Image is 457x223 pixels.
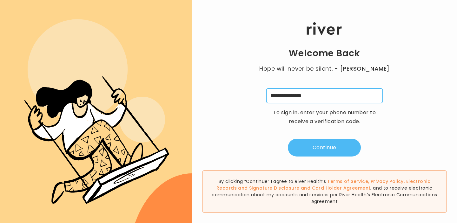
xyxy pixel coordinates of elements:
a: Electronic Records and Signature Disclosure [216,178,430,191]
p: To sign in, enter your phone number to receive a verification code. [269,108,380,126]
h1: Welcome Back [289,48,360,59]
span: , , and [216,178,430,191]
a: Card Holder Agreement [312,185,371,191]
span: , and to receive electronic communication about my accounts and services per River Health’s Elect... [212,185,437,205]
a: Privacy Policy [371,178,404,185]
span: - [PERSON_NAME] [334,64,390,73]
div: By clicking “Continue” I agree to River Health’s [202,170,447,213]
a: Terms of Service [327,178,368,185]
p: Hope will never be silent. [253,64,396,73]
button: Continue [288,139,361,157]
